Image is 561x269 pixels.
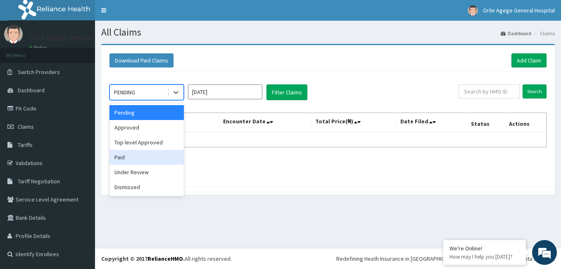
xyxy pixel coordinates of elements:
button: Download Paid Claims [109,53,174,67]
span: Claims [18,123,34,130]
a: Add Claim [511,53,547,67]
div: Paid [109,150,184,165]
a: RelianceHMO [147,255,183,262]
input: Search [523,84,547,98]
div: We're Online! [449,245,520,252]
div: PENDING [114,88,135,96]
span: Orile Agege General Hospital [483,7,555,14]
img: User Image [468,5,478,16]
div: Under Review [109,165,184,180]
span: Tariff Negotiation [18,178,60,185]
div: Top level Approved [109,135,184,150]
span: Switch Providers [18,68,60,76]
strong: Copyright © 2017 . [101,255,185,262]
div: Approved [109,120,184,135]
a: Online [29,45,49,51]
div: Dismissed [109,180,184,195]
p: How may I help you today? [449,253,520,260]
div: Pending [109,105,184,120]
th: Status [467,113,505,132]
th: Actions [505,113,546,132]
div: Redefining Heath Insurance in [GEOGRAPHIC_DATA] using Telemedicine and Data Science! [336,255,555,263]
th: Total Price(₦) [311,113,397,132]
a: Dashboard [501,30,531,37]
li: Claims [532,30,555,37]
input: Search by HMO ID [459,84,520,98]
h1: All Claims [101,27,555,38]
span: Dashboard [18,86,45,94]
button: Filter Claims [266,84,307,100]
footer: All rights reserved. [95,248,561,269]
th: Encounter Date [220,113,312,132]
img: User Image [4,25,23,43]
th: Date Filed [397,113,468,132]
p: Orile Agege General Hospital [29,34,122,41]
input: Select Month and Year [188,84,262,99]
span: Tariffs [18,141,33,149]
